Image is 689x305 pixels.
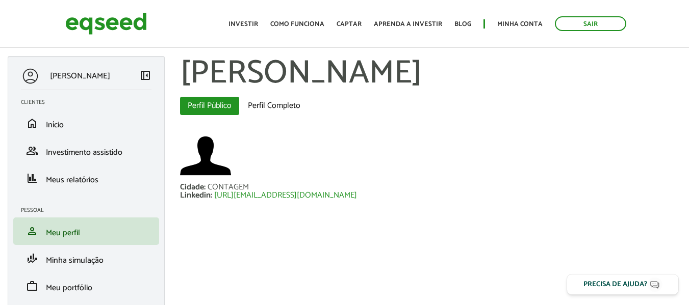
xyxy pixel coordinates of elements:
a: Investir [228,21,258,27]
li: Meu portfólio [13,272,159,300]
span: Minha simulação [46,254,104,267]
li: Investimento assistido [13,137,159,164]
a: groupInvestimento assistido [21,145,151,157]
a: Como funciona [270,21,324,27]
h2: Pessoal [21,207,159,213]
span: Meu portfólio [46,281,92,295]
div: Cidade [180,183,208,191]
h2: Clientes [21,99,159,105]
a: Captar [337,21,362,27]
li: Início [13,109,159,137]
a: Ver perfil do usuário. [180,130,231,181]
a: finance_modeMinha simulação [21,253,151,265]
span: finance [26,172,38,184]
p: [PERSON_NAME] [50,71,110,81]
a: homeInício [21,117,151,129]
h1: [PERSON_NAME] [180,56,681,92]
img: EqSeed [65,10,147,37]
a: personMeu perfil [21,225,151,237]
span: Meu perfil [46,226,80,240]
span: : [204,180,206,194]
a: Blog [454,21,471,27]
img: Foto de Fabiana Santos de Carvalho Machado [180,130,231,181]
span: home [26,117,38,129]
a: Aprenda a investir [374,21,442,27]
span: left_panel_close [139,69,151,81]
li: Minha simulação [13,245,159,272]
span: person [26,225,38,237]
a: Perfil Completo [240,97,308,115]
span: Início [46,118,64,132]
span: group [26,145,38,157]
a: workMeu portfólio [21,280,151,292]
a: Perfil Público [180,97,239,115]
li: Meu perfil [13,217,159,245]
span: work [26,280,38,292]
span: : [211,188,212,202]
a: Sair [555,16,626,31]
span: Meus relatórios [46,173,98,187]
div: CONTAGEM [208,183,249,191]
a: financeMeus relatórios [21,172,151,184]
li: Meus relatórios [13,164,159,192]
a: [URL][EMAIL_ADDRESS][DOMAIN_NAME] [214,191,357,200]
a: Colapsar menu [139,69,151,84]
a: Minha conta [497,21,543,27]
span: finance_mode [26,253,38,265]
div: Linkedin [180,191,214,200]
span: Investimento assistido [46,146,122,159]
